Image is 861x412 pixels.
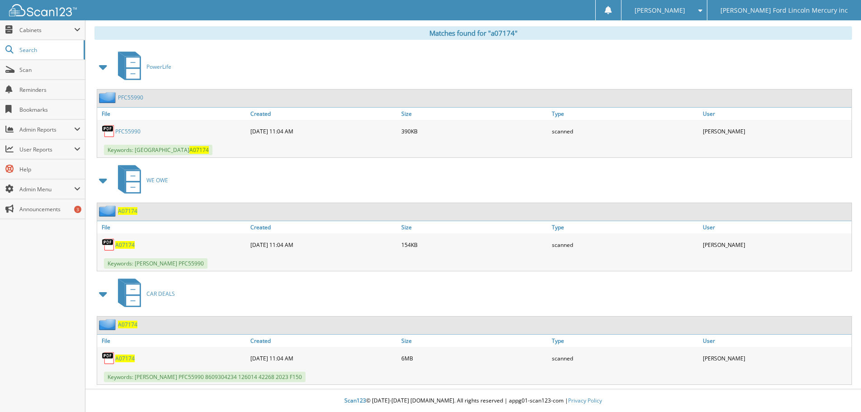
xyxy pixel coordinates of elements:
span: User Reports [19,146,74,153]
a: User [701,221,852,233]
img: PDF.png [102,351,115,365]
div: scanned [550,122,701,140]
span: Reminders [19,86,80,94]
div: 390KB [399,122,550,140]
a: User [701,335,852,347]
span: Scan [19,66,80,74]
span: PowerLife [146,63,171,71]
a: User [701,108,852,120]
span: [PERSON_NAME] Ford Lincoln Mercury inc [720,8,848,13]
div: [PERSON_NAME] [701,122,852,140]
span: Help [19,166,80,173]
img: PDF.png [102,124,115,138]
span: Admin Menu [19,185,74,193]
a: A07174 [115,241,135,249]
div: 6MB [399,349,550,367]
div: [PERSON_NAME] [701,349,852,367]
div: [DATE] 11:04 AM [248,122,399,140]
a: WE OWE [113,162,168,198]
div: © [DATE]-[DATE] [DOMAIN_NAME]. All rights reserved | appg01-scan123-com | [85,390,861,412]
a: A07174 [115,355,135,362]
img: PDF.png [102,238,115,251]
a: File [97,335,248,347]
span: Bookmarks [19,106,80,114]
img: folder2.png [99,319,118,330]
div: scanned [550,349,701,367]
a: File [97,221,248,233]
div: [PERSON_NAME] [701,236,852,254]
span: Cabinets [19,26,74,34]
div: scanned [550,236,701,254]
span: Keywords: [GEOGRAPHIC_DATA] [104,145,212,155]
span: Announcements [19,205,80,213]
a: PowerLife [113,49,171,85]
div: [DATE] 11:04 AM [248,349,399,367]
span: Search [19,46,79,54]
a: A07174 [118,321,137,328]
a: File [97,108,248,120]
a: Size [399,335,550,347]
div: Matches found for "a07174" [94,26,852,40]
img: scan123-logo-white.svg [9,4,77,16]
span: Keywords: [PERSON_NAME] PFC55990 [104,258,207,269]
span: Scan123 [344,397,366,404]
a: Type [550,221,701,233]
a: A07174 [118,207,137,215]
a: Created [248,335,399,347]
div: 3 [74,206,81,213]
a: Created [248,221,399,233]
span: A07174 [189,146,209,154]
span: WE OWE [146,176,168,184]
a: Type [550,108,701,120]
a: PFC55990 [115,128,141,135]
div: [DATE] 11:04 AM [248,236,399,254]
a: CAR DEALS [113,276,175,312]
a: Privacy Policy [568,397,602,404]
iframe: Chat Widget [816,369,861,412]
a: Size [399,221,550,233]
a: Size [399,108,550,120]
span: Keywords: [PERSON_NAME] PFC55990 8609304234 126014 42268 2023 F150 [104,372,306,382]
img: folder2.png [99,205,118,217]
span: Admin Reports [19,126,74,133]
span: CAR DEALS [146,290,175,298]
img: folder2.png [99,92,118,103]
a: Created [248,108,399,120]
span: [PERSON_NAME] [635,8,685,13]
div: 154KB [399,236,550,254]
a: Type [550,335,701,347]
a: PFC55990 [118,94,143,101]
